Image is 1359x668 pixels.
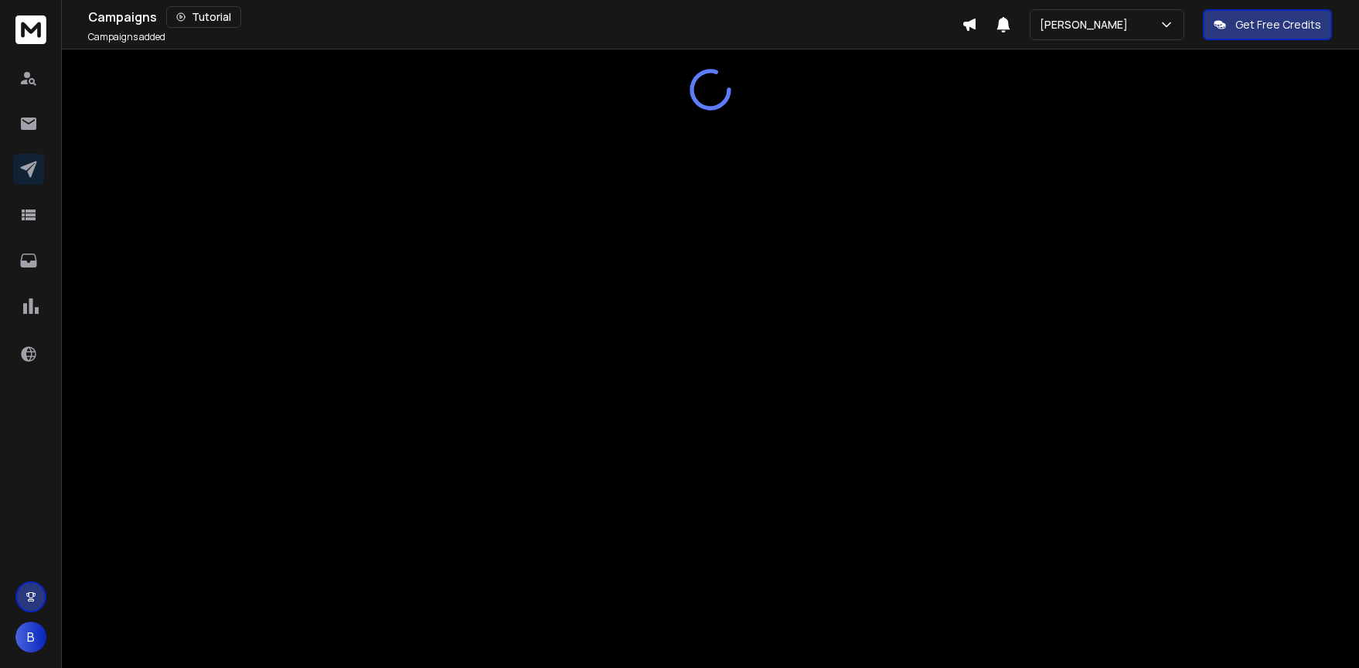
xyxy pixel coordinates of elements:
button: B [15,622,46,653]
button: Tutorial [166,6,241,28]
p: [PERSON_NAME] [1040,17,1134,32]
div: Campaigns [88,6,962,28]
button: Get Free Credits [1203,9,1332,40]
p: Get Free Credits [1235,17,1321,32]
p: Campaigns added [88,31,165,43]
